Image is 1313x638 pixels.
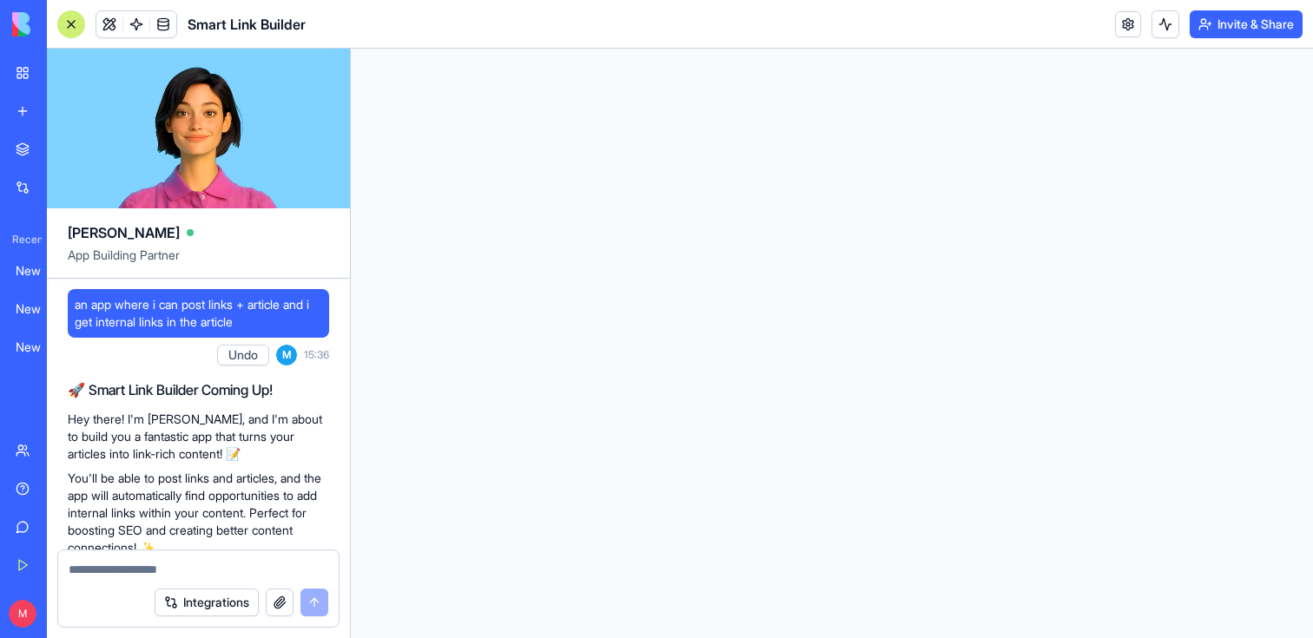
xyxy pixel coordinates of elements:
p: You'll be able to post links and articles, and the app will automatically find opportunities to a... [68,470,329,556]
h2: 🚀 Smart Link Builder Coming Up! [68,379,329,400]
span: Recent [5,233,42,247]
button: Invite & Share [1190,10,1303,38]
a: New App [5,253,75,288]
span: [PERSON_NAME] [68,222,180,243]
img: logo [12,12,120,36]
p: Hey there! I'm [PERSON_NAME], and I'm about to build you a fantastic app that turns your articles... [68,411,329,463]
button: Integrations [155,589,259,616]
div: New App [16,300,64,318]
button: Undo [217,345,269,365]
span: an app where i can post links + article and i get internal links in the article [75,296,322,331]
a: New App [5,330,75,365]
a: New App [5,292,75,326]
span: App Building Partner [68,247,329,278]
span: M [276,345,297,365]
div: New App [16,262,64,280]
div: New App [16,339,64,356]
span: 15:36 [304,348,329,362]
span: M [9,600,36,628]
span: Smart Link Builder [188,14,306,35]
